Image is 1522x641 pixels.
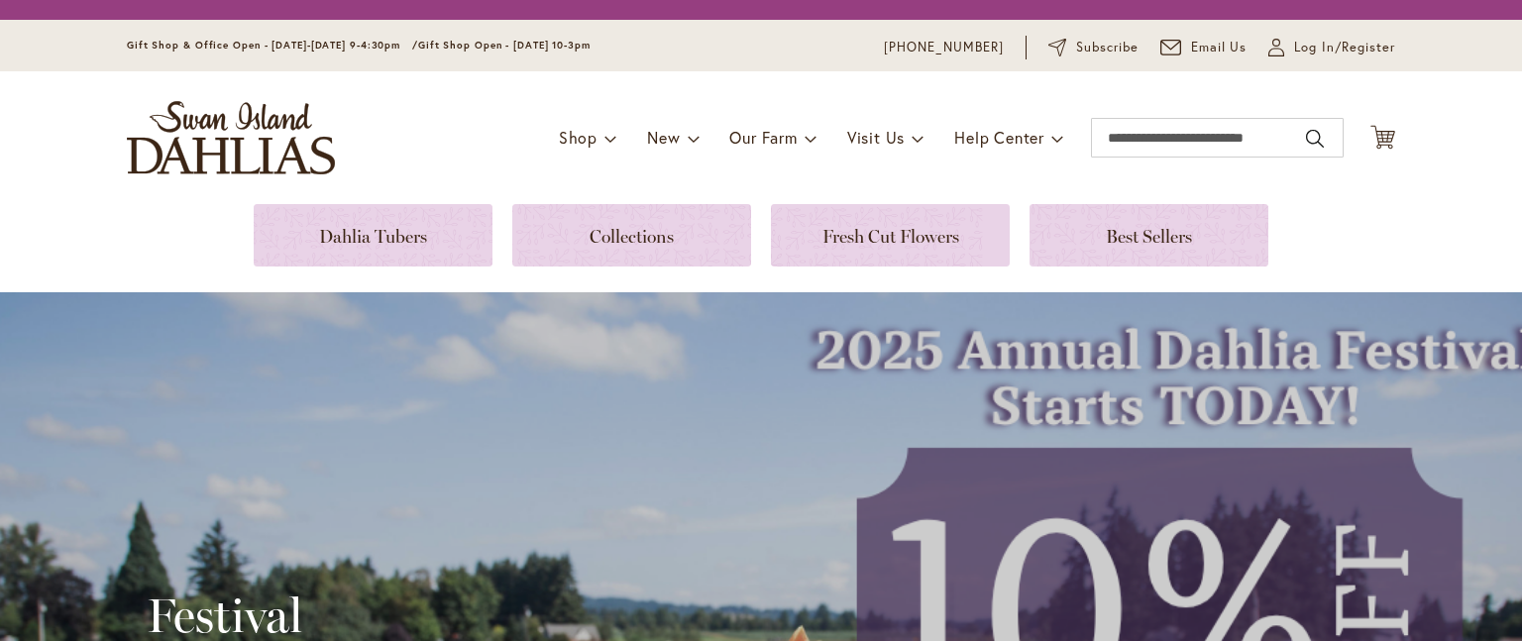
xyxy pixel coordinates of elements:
[127,39,418,52] span: Gift Shop & Office Open - [DATE]-[DATE] 9-4:30pm /
[1048,38,1139,57] a: Subscribe
[1306,123,1324,155] button: Search
[1076,38,1139,57] span: Subscribe
[729,127,797,148] span: Our Farm
[1191,38,1248,57] span: Email Us
[647,127,680,148] span: New
[127,101,335,174] a: store logo
[1160,38,1248,57] a: Email Us
[1294,38,1395,57] span: Log In/Register
[418,39,591,52] span: Gift Shop Open - [DATE] 10-3pm
[847,127,905,148] span: Visit Us
[954,127,1044,148] span: Help Center
[1268,38,1395,57] a: Log In/Register
[884,38,1004,57] a: [PHONE_NUMBER]
[559,127,598,148] span: Shop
